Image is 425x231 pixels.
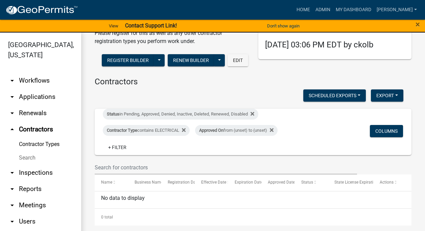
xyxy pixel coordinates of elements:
[107,111,119,117] span: Status
[95,191,411,208] div: No data to display
[313,3,333,16] a: Admin
[95,174,128,191] datatable-header-cell: Name
[199,128,223,133] span: Approved On
[235,180,263,185] span: Expiration Date
[268,180,295,185] span: Approved Date
[380,180,394,185] span: Actions
[294,3,313,16] a: Home
[161,174,195,191] datatable-header-cell: Registration Date
[95,21,248,45] p: This application is for HVAC and Mechanical contractors. Please register for this as well as any ...
[334,180,387,185] span: State License Expiration Date
[8,217,16,226] i: arrow_drop_down
[371,89,403,102] button: Export
[228,54,248,66] button: Edit
[8,125,16,133] i: arrow_drop_up
[101,180,112,185] span: Name
[201,180,226,185] span: Effective Date
[8,169,16,177] i: arrow_drop_down
[106,20,121,31] a: View
[125,22,177,29] strong: Contact Support Link!
[265,40,373,49] span: [DATE] 03:06 PM EDT by ckolb
[416,20,420,29] span: ×
[135,180,163,185] span: Business Name
[95,161,357,174] input: Search for contractors
[8,93,16,101] i: arrow_drop_down
[374,3,420,16] a: [PERSON_NAME]
[261,174,295,191] datatable-header-cell: Approved Date
[168,180,199,185] span: Registration Date
[195,174,228,191] datatable-header-cell: Effective Date
[103,141,132,153] a: + Filter
[416,20,420,28] button: Close
[8,201,16,209] i: arrow_drop_down
[95,77,411,87] h4: Contractors
[102,54,154,66] button: Register Builder
[195,125,278,136] div: from (unset) to (unset)
[107,128,137,133] span: Contractor Type
[103,125,190,136] div: contains ELECTRICAL
[328,174,373,191] datatable-header-cell: State License Expiration Date
[95,209,411,226] div: 0 total
[8,77,16,85] i: arrow_drop_down
[8,185,16,193] i: arrow_drop_down
[333,3,374,16] a: My Dashboard
[8,109,16,117] i: arrow_drop_down
[228,174,261,191] datatable-header-cell: Expiration Date
[168,54,214,66] button: Renew Builder
[301,180,313,185] span: Status
[128,174,162,191] datatable-header-cell: Business Name
[264,20,302,31] button: Don't show again
[370,125,403,137] button: Columns
[294,174,328,191] datatable-header-cell: Status
[303,89,366,102] button: Scheduled Exports
[103,109,258,120] div: in Pending, Approved, Denied, Inactive, Deleted, Renewed, Disabled
[373,174,406,191] datatable-header-cell: Actions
